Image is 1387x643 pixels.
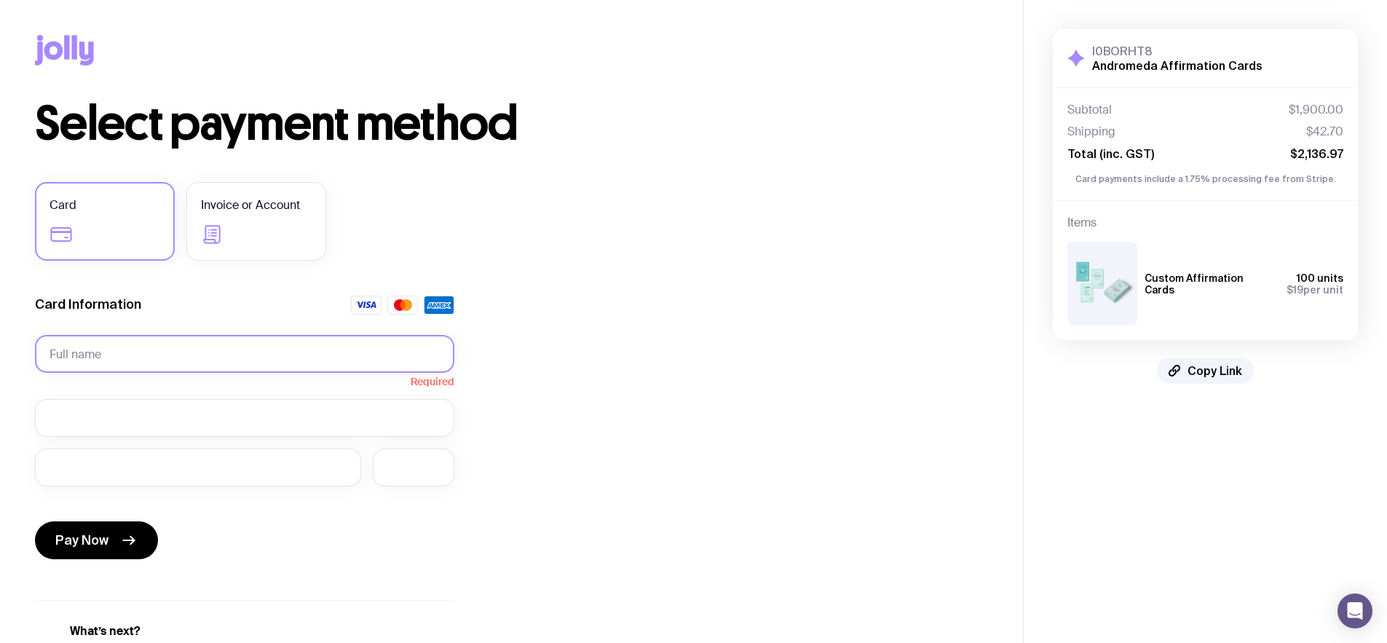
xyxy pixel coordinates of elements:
span: Shipping [1067,125,1115,139]
span: $42.70 [1306,125,1343,139]
iframe: Secure card number input frame [50,411,440,425]
span: Required [35,373,454,387]
button: Copy Link [1157,358,1254,384]
span: Invoice or Account [201,197,300,214]
h3: I0BORHT8 [1092,44,1262,58]
span: 100 units [1297,272,1343,284]
span: Copy Link [1188,363,1242,378]
span: Total (inc. GST) [1067,146,1154,161]
span: $2,136.97 [1290,146,1343,161]
span: $19 [1287,284,1303,296]
span: per unit [1287,284,1343,296]
span: $1,900.00 [1289,103,1343,117]
iframe: Secure CVC input frame [387,460,440,474]
iframe: Secure expiration date input frame [50,460,347,474]
span: Card [50,197,76,214]
button: Pay Now [35,521,158,559]
div: Open Intercom Messenger [1337,593,1372,628]
h3: Custom Affirmation Cards [1145,272,1275,296]
label: Card Information [35,296,141,313]
h2: Andromeda Affirmation Cards [1092,58,1262,73]
span: Subtotal [1067,103,1112,117]
h1: Select payment method [35,100,988,147]
h4: Items [1067,216,1343,230]
input: Full name [35,335,454,373]
h5: What’s next? [70,624,454,639]
p: Card payments include a 1.75% processing fee from Stripe. [1067,173,1343,186]
span: Pay Now [55,532,108,549]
